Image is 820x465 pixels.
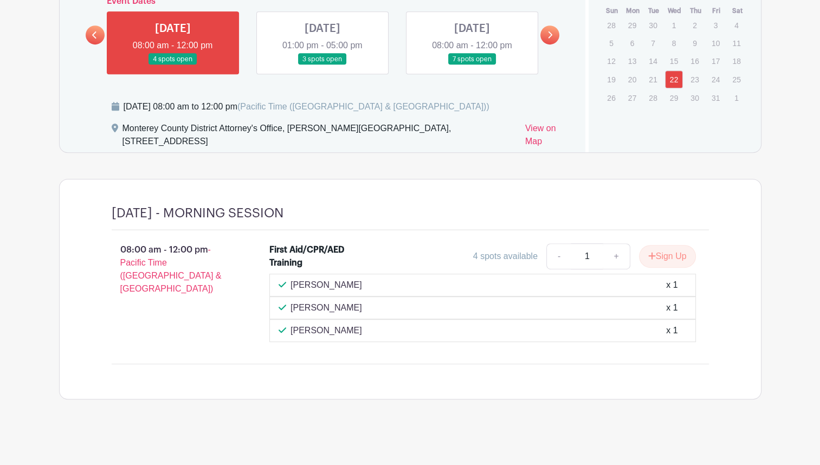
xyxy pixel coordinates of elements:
th: Sun [602,5,623,16]
th: Wed [664,5,686,16]
p: 29 [623,17,641,34]
p: 14 [644,53,662,69]
p: 11 [727,35,745,51]
p: 20 [623,71,641,88]
div: [DATE] 08:00 am to 12:00 pm [124,100,489,113]
p: 10 [707,35,725,51]
p: 28 [644,89,662,106]
p: 9 [686,35,703,51]
h4: [DATE] - MORNING SESSION [112,205,283,221]
div: 4 spots available [473,250,538,263]
p: 12 [602,53,620,69]
th: Fri [706,5,727,16]
div: First Aid/CPR/AED Training [269,243,363,269]
p: 25 [727,71,745,88]
p: 15 [665,53,683,69]
p: 26 [602,89,620,106]
p: 8 [665,35,683,51]
p: 23 [686,71,703,88]
button: Sign Up [639,245,696,268]
p: 1 [727,89,745,106]
p: 29 [665,89,683,106]
div: x 1 [666,279,677,292]
p: 13 [623,53,641,69]
p: 24 [707,71,725,88]
p: 1 [665,17,683,34]
p: 30 [686,89,703,106]
p: 30 [644,17,662,34]
a: 22 [665,70,683,88]
p: 28 [602,17,620,34]
th: Sat [727,5,748,16]
p: [PERSON_NAME] [290,301,362,314]
p: [PERSON_NAME] [290,324,362,337]
p: 3 [707,17,725,34]
div: x 1 [666,301,677,314]
p: 19 [602,71,620,88]
th: Tue [643,5,664,16]
a: View on Map [525,122,572,152]
p: 16 [686,53,703,69]
p: 7 [644,35,662,51]
p: 2 [686,17,703,34]
p: [PERSON_NAME] [290,279,362,292]
p: 4 [727,17,745,34]
p: 08:00 am - 12:00 pm [94,239,253,300]
div: x 1 [666,324,677,337]
span: (Pacific Time ([GEOGRAPHIC_DATA] & [GEOGRAPHIC_DATA])) [237,102,489,111]
th: Thu [685,5,706,16]
p: 5 [602,35,620,51]
a: + [603,243,630,269]
th: Mon [623,5,644,16]
a: - [546,243,571,269]
p: 21 [644,71,662,88]
div: Monterey County District Attorney's Office, [PERSON_NAME][GEOGRAPHIC_DATA], [STREET_ADDRESS] [122,122,516,152]
p: 31 [707,89,725,106]
p: 27 [623,89,641,106]
p: 17 [707,53,725,69]
p: 6 [623,35,641,51]
p: 18 [727,53,745,69]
